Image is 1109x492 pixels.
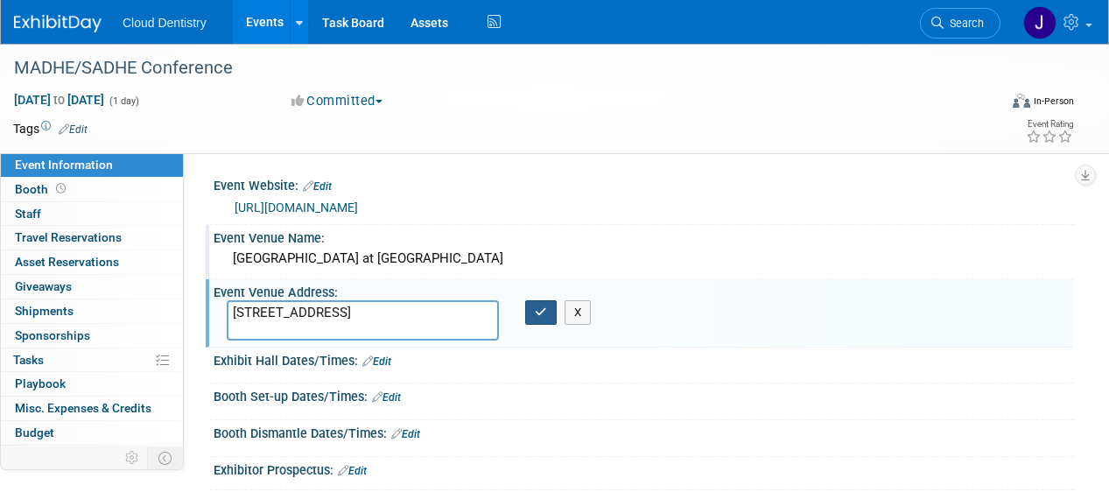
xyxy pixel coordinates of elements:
div: Event Venue Name: [214,225,1074,247]
span: Cloud Dentistry [123,16,207,30]
a: Playbook [1,372,183,396]
a: Edit [391,428,420,440]
td: Personalize Event Tab Strip [117,446,148,469]
a: Edit [59,123,88,136]
div: MADHE/SADHE Conference [8,53,984,84]
a: Edit [338,465,367,477]
a: Asset Reservations [1,250,183,274]
a: Staff [1,202,183,226]
img: Jessica Estrada [1023,6,1056,39]
span: to [51,93,67,107]
div: Event Venue Address: [214,279,1074,301]
span: Staff [15,207,41,221]
span: Budget [15,425,54,439]
a: [URL][DOMAIN_NAME] [235,200,358,214]
a: Search [920,8,1000,39]
a: Shipments [1,299,183,323]
a: Event Information [1,153,183,177]
span: Asset Reservations [15,255,119,269]
span: Sponsorships [15,328,90,342]
a: Budget [1,421,183,445]
td: Tags [13,120,88,137]
div: Exhibitor Prospectus: [214,457,1074,480]
span: (1 day) [108,95,139,107]
span: [DATE] [DATE] [13,92,105,108]
a: Booth [1,178,183,201]
div: In-Person [1033,95,1074,108]
span: Search [944,17,984,30]
span: Booth [15,182,69,196]
div: [GEOGRAPHIC_DATA] at [GEOGRAPHIC_DATA] [227,245,1061,272]
div: Event Format [919,91,1074,117]
a: Edit [303,180,332,193]
span: Travel Reservations [15,230,122,244]
a: Edit [372,391,401,404]
button: X [565,300,592,325]
span: Booth not reserved yet [53,182,69,195]
span: Playbook [15,376,66,390]
a: Travel Reservations [1,226,183,250]
a: Tasks [1,348,183,372]
a: Edit [362,355,391,368]
a: Misc. Expenses & Credits [1,397,183,420]
div: Booth Dismantle Dates/Times: [214,420,1074,443]
span: Misc. Expenses & Credits [15,401,151,415]
a: Sponsorships [1,324,183,348]
span: Giveaways [15,279,72,293]
img: ExhibitDay [14,15,102,32]
td: Toggle Event Tabs [148,446,184,469]
div: Exhibit Hall Dates/Times: [214,348,1074,370]
span: Tasks [13,353,44,367]
span: Event Information [15,158,113,172]
div: Booth Set-up Dates/Times: [214,383,1074,406]
div: Event Website: [214,172,1074,195]
a: Giveaways [1,275,183,299]
span: Shipments [15,304,74,318]
img: Format-Inperson.png [1013,94,1030,108]
button: Committed [285,92,390,110]
div: Event Rating [1026,120,1073,129]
